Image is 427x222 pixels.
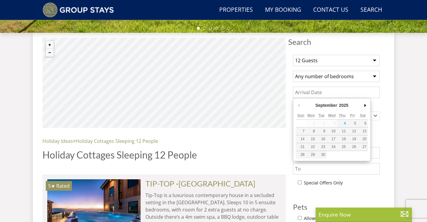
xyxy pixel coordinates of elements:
button: 24 [327,143,337,151]
button: Next Month [362,101,368,110]
a: Holiday Ideas [42,138,73,144]
a: Search [358,3,385,17]
button: 10 [327,128,337,135]
button: 11 [337,128,347,135]
h3: Pets [293,203,380,211]
button: 14 [296,135,306,143]
abbr: Tuesday [318,113,324,118]
button: 19 [347,135,357,143]
abbr: Wednesday [328,113,335,118]
div: September [314,101,338,110]
button: 25 [337,143,347,151]
button: 23 [316,143,327,151]
button: 16 [316,135,327,143]
button: 21 [296,143,306,151]
p: Enquire Now [319,211,409,218]
abbr: Saturday [360,113,366,118]
a: Contact Us [311,3,351,17]
button: 18 [337,135,347,143]
label: Allowed [304,215,320,222]
button: 7 [296,128,306,135]
button: 29 [306,151,316,159]
button: 17 [327,135,337,143]
label: Special Offers Only [304,180,343,186]
button: 20 [358,135,368,143]
button: 8 [306,128,316,135]
span: - [176,179,255,188]
button: 4 [337,120,347,127]
button: 30 [316,151,327,159]
a: Properties [217,3,255,17]
abbr: Sunday [298,113,304,118]
span: Search [288,38,385,46]
a: TIP-TOP [145,179,174,188]
button: 5 [347,120,357,127]
button: 27 [358,143,368,151]
div: 2025 [338,101,349,110]
h1: Holiday Cottages Sleeping 12 People [42,150,286,160]
span: Rated [56,183,70,189]
button: 9 [316,128,327,135]
button: 26 [347,143,357,151]
button: 6 [358,120,368,127]
button: Previous Month [296,101,302,110]
a: My Booking [263,3,304,17]
abbr: Thursday [339,113,345,118]
button: 12 [347,128,357,135]
button: 15 [306,135,316,143]
button: Zoom out [46,49,54,57]
a: Holiday Cottages Sleeping 12 People [76,138,158,144]
input: Arrival Date [293,87,380,98]
button: 22 [306,143,316,151]
button: 13 [358,128,368,135]
abbr: Monday [307,113,315,118]
input: To [293,163,380,174]
a: [GEOGRAPHIC_DATA] [179,179,255,188]
span: TIP-TOP has a 5 star rating under the Quality in Tourism Scheme [48,183,55,189]
canvas: Map [42,38,286,128]
button: 28 [296,151,306,159]
button: Zoom in [46,41,54,49]
img: Group Stays [42,2,114,17]
span: > [73,138,76,144]
abbr: Friday [350,113,355,118]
